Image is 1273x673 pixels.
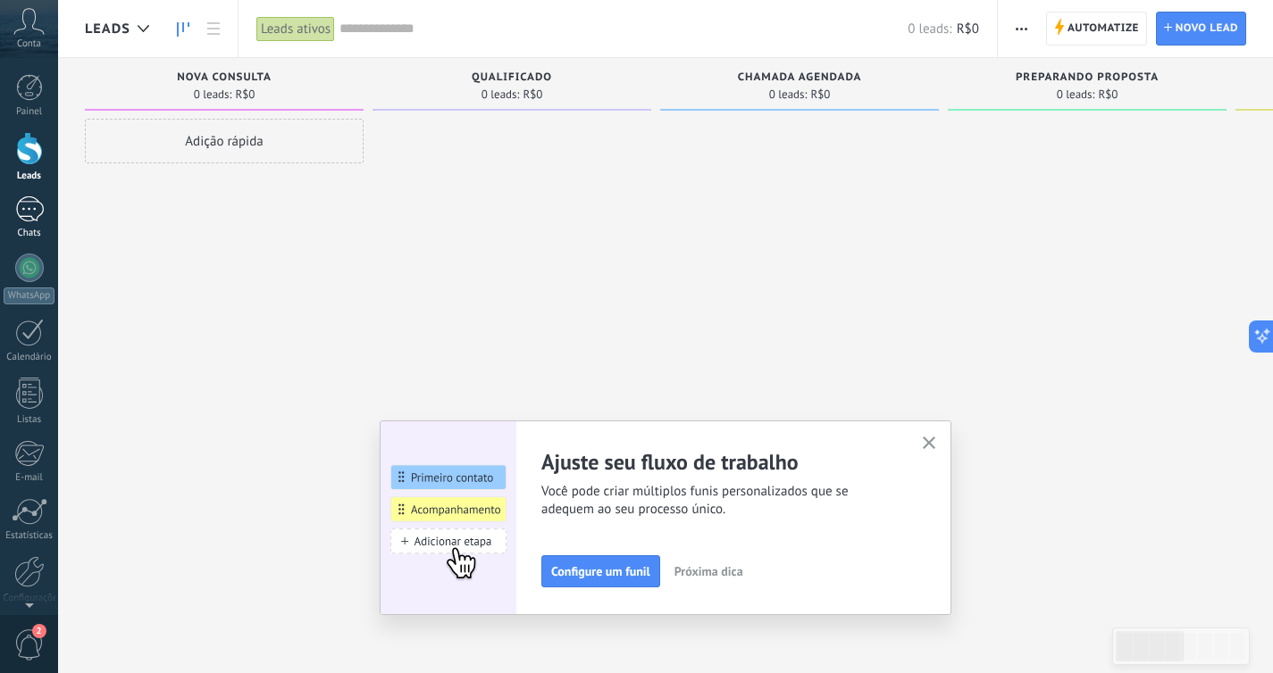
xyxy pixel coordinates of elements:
[769,89,808,100] span: 0 leads:
[256,16,335,42] div: Leads ativos
[198,12,229,46] a: Lista
[4,530,55,542] div: Estatísticas
[4,287,54,304] div: WhatsApp
[541,448,900,476] h2: Ajuste seu fluxo de trabalho
[1046,12,1147,46] a: Automatize
[4,228,55,239] div: Chats
[177,71,272,84] span: Nova consulta
[4,414,55,426] div: Listas
[4,170,55,182] div: Leads
[94,71,355,87] div: Nova consulta
[551,565,650,577] span: Configure um funil
[472,71,552,84] span: Qualificado
[4,472,55,484] div: E-mail
[482,89,520,100] span: 0 leads:
[957,21,979,37] span: R$0
[1156,12,1246,46] a: Novo lead
[541,555,660,587] button: Configure um funil
[168,12,198,46] a: Leads
[194,89,232,100] span: 0 leads:
[1016,71,1159,84] span: Preparando proposta
[235,89,255,100] span: R$0
[1098,89,1118,100] span: R$0
[908,21,951,37] span: 0 leads:
[381,71,642,87] div: Qualificado
[32,624,46,638] span: 2
[17,38,41,50] span: Conta
[674,565,743,577] span: Próxima dica
[669,71,930,87] div: Chamada agendada
[1009,12,1034,46] button: Mais
[85,21,130,37] span: Leads
[1057,89,1095,100] span: 0 leads:
[85,119,364,163] div: Adição rápida
[810,89,830,100] span: R$0
[523,89,542,100] span: R$0
[666,558,751,585] button: Próxima dica
[541,483,900,519] span: Você pode criar múltiplos funis personalizados que se adequem ao seu processo único.
[957,71,1218,87] div: Preparando proposta
[4,106,55,118] div: Painel
[1068,12,1139,45] span: Automatize
[738,71,862,84] span: Chamada agendada
[1176,12,1238,45] span: Novo lead
[4,352,55,363] div: Calendário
